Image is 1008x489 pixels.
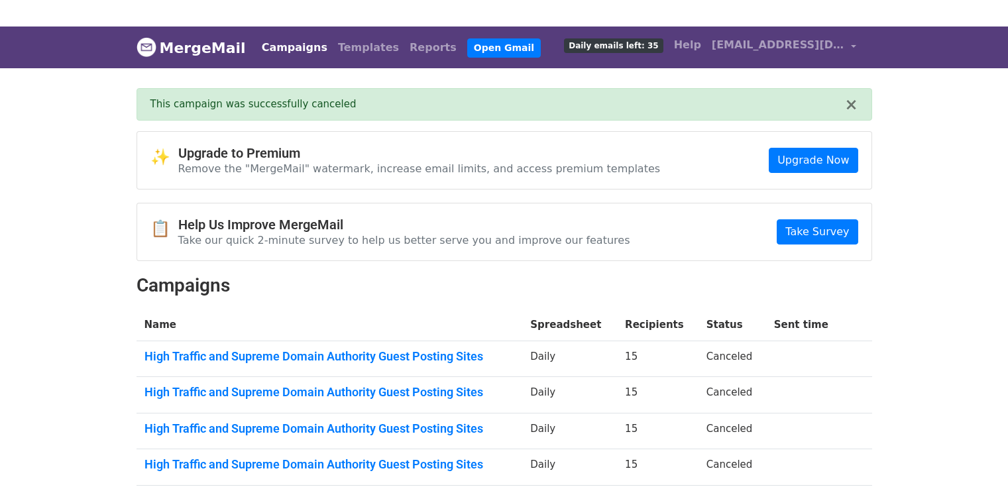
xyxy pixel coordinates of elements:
td: Canceled [699,377,766,413]
th: Status [699,309,766,341]
a: High Traffic and Supreme Domain Authority Guest Posting Sites [144,457,515,472]
td: 15 [617,413,699,449]
td: Daily [522,449,617,486]
td: Daily [522,341,617,377]
td: Canceled [699,449,766,486]
img: MergeMail logo [137,37,156,57]
th: Sent time [766,309,855,341]
span: 📋 [150,219,178,239]
a: Templates [333,34,404,61]
td: Daily [522,413,617,449]
a: Campaigns [256,34,333,61]
td: Canceled [699,341,766,377]
h4: Upgrade to Premium [178,145,661,161]
td: 15 [617,377,699,413]
span: Daily emails left: 35 [564,38,663,53]
td: 15 [617,341,699,377]
a: High Traffic and Supreme Domain Authority Guest Posting Sites [144,349,515,364]
a: MergeMail [137,34,246,62]
th: Spreadsheet [522,309,617,341]
p: Remove the "MergeMail" watermark, increase email limits, and access premium templates [178,162,661,176]
a: Open Gmail [467,38,541,58]
a: High Traffic and Supreme Domain Authority Guest Posting Sites [144,385,515,400]
td: 15 [617,449,699,486]
th: Recipients [617,309,699,341]
th: Name [137,309,523,341]
td: Daily [522,377,617,413]
p: Take our quick 2-minute survey to help us better serve you and improve our features [178,233,630,247]
a: Upgrade Now [769,148,858,173]
span: [EMAIL_ADDRESS][DOMAIN_NAME] [712,37,844,53]
a: Help [669,32,706,58]
a: Daily emails left: 35 [559,32,668,58]
h2: Campaigns [137,274,872,297]
h4: Help Us Improve MergeMail [178,217,630,233]
span: ✨ [150,148,178,167]
a: Reports [404,34,462,61]
a: Take Survey [777,219,858,244]
a: [EMAIL_ADDRESS][DOMAIN_NAME] [706,32,862,63]
a: High Traffic and Supreme Domain Authority Guest Posting Sites [144,421,515,436]
button: × [844,97,858,113]
div: This campaign was successfully canceled [150,97,845,112]
td: Canceled [699,413,766,449]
